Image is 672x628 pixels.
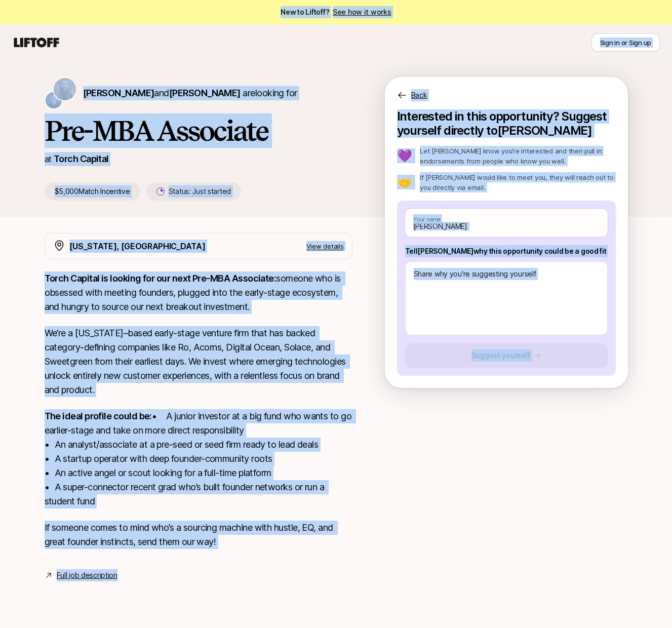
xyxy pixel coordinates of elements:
strong: Torch Capital is looking for our next Pre-MBA Associate: [45,273,276,284]
p: Status: [169,185,231,198]
p: 💜 [397,150,412,162]
p: • A junior investor at a big fund who wants to go earlier-stage and take on more direct responsib... [45,409,352,508]
img: Christopher Harper [46,92,62,108]
h1: Pre-MBA Associate [45,115,352,146]
p: Let [PERSON_NAME] know you’re interested and then pull in endorsements from people who know you w... [420,146,615,166]
p: at [45,152,52,166]
p: If [PERSON_NAME] would like to meet you, they will reach out to you directly via email. [420,172,615,192]
img: Katie Reiner [54,78,76,100]
span: New to Liftoff? [281,6,391,18]
p: We’re a [US_STATE]–based early-stage venture firm that has backed category-defining companies lik... [45,326,352,397]
a: Torch Capital [54,153,109,164]
strong: The ideal profile could be: [45,411,152,421]
button: Sign in or Sign up [591,33,660,52]
a: Full job description [57,569,117,581]
p: 🤝 [397,176,412,188]
p: someone who is obsessed with meeting founders, plugged into the early-stage ecosystem, and hungry... [45,271,352,314]
p: View details [306,241,344,251]
span: [PERSON_NAME] [169,88,241,98]
span: and [154,88,240,98]
p: Back [411,89,427,101]
p: are looking for [83,86,297,100]
p: $5,000 Match Incentive [45,182,140,201]
p: [US_STATE], [GEOGRAPHIC_DATA] [69,240,206,253]
a: See how it works [333,8,391,16]
p: If someone comes to mind who’s a sourcing machine with hustle, EQ, and great founder instincts, s... [45,521,352,549]
span: [PERSON_NAME] [83,88,154,98]
p: Interested in this opportunity? Suggest yourself directly to [PERSON_NAME] [397,109,616,138]
span: Just started [192,187,231,196]
p: Tell [PERSON_NAME] why this opportunity could be a good fit [405,245,608,257]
